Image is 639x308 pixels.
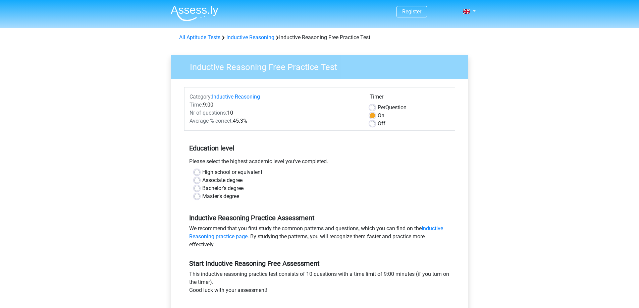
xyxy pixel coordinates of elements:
[176,34,463,42] div: Inductive Reasoning Free Practice Test
[184,117,365,125] div: 45.3%
[378,112,384,120] label: On
[184,101,365,109] div: 9:00
[184,270,455,297] div: This inductive reasoning practice test consists of 10 questions with a time limit of 9:00 minutes...
[378,104,385,111] span: Per
[184,109,365,117] div: 10
[212,94,260,100] a: Inductive Reasoning
[202,168,262,176] label: High school or equivalent
[402,8,421,15] a: Register
[202,192,239,200] label: Master's degree
[202,184,244,192] label: Bachelor's degree
[179,34,220,41] a: All Aptitude Tests
[189,141,450,155] h5: Education level
[190,102,203,108] span: Time:
[189,214,450,222] h5: Inductive Reasoning Practice Assessment
[190,110,227,116] span: Nr of questions:
[378,120,385,128] label: Off
[182,59,463,72] h3: Inductive Reasoning Free Practice Test
[202,176,243,184] label: Associate degree
[171,5,218,21] img: Assessly
[370,93,450,104] div: Timer
[189,259,450,267] h5: Start Inductive Reasoning Free Assessment
[190,94,212,100] span: Category:
[184,225,455,251] div: We recommend that you first study the common patterns and questions, which you can find on the . ...
[184,158,455,168] div: Please select the highest academic level you’ve completed.
[378,104,407,112] label: Question
[226,34,274,41] a: Inductive Reasoning
[190,118,233,124] span: Average % correct:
